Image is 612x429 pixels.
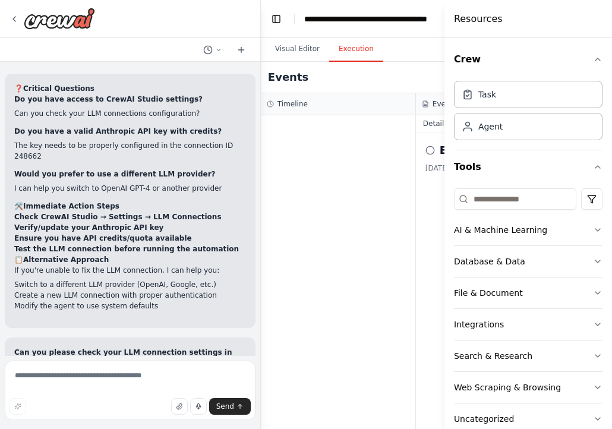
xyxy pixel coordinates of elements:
button: Crew [454,43,602,76]
div: AI & Machine Learning [454,224,547,236]
div: File & Document [454,287,523,299]
p: This will help me provide the most targeted solution. [14,347,246,379]
h2: 🛠️ [14,201,246,212]
div: Agent [478,121,503,133]
h4: Resources [454,12,503,26]
button: File & Document [454,277,602,308]
div: [DATE] 15:32:22 [425,163,561,173]
button: Upload files [171,398,188,415]
img: Logo [24,8,95,29]
button: Tools [454,150,602,184]
li: Switch to a different LLM provider (OpenAI, Google, etc.) [14,279,246,290]
button: AI & Machine Learning [454,214,602,245]
strong: Verify/update your Anthropic API key [14,223,163,232]
strong: Do you have access to CrewAI Studio settings? [14,95,203,103]
button: Search & Research [454,340,602,371]
strong: Alternative Approach [23,255,109,264]
strong: Check CrewAI Studio → Settings → LLM Connections [14,213,222,221]
button: Details [416,115,455,132]
strong: Ensure you have API credits/quota available [14,234,192,242]
div: Crew [454,76,602,150]
div: Web Scraping & Browsing [454,381,561,393]
h3: Event details [433,99,479,109]
strong: Would you prefer to use a different LLM provider? [14,170,216,178]
button: Database & Data [454,246,602,277]
nav: breadcrumb [304,13,438,25]
div: Integrations [454,318,504,330]
li: The key needs to be properly configured in the connection ID 248662 [14,140,246,162]
button: Hide left sidebar [268,11,285,27]
strong: Critical Questions [23,84,94,93]
button: Integrations [454,309,602,340]
button: Improve this prompt [10,398,26,415]
strong: Test the LLM connection before running the automation [14,245,239,253]
div: Database & Data [454,255,525,267]
button: Send [209,398,251,415]
div: Search & Research [454,350,532,362]
h3: Timeline [277,99,308,109]
strong: Do you have a valid Anthropic API key with credits? [14,127,222,135]
h2: ❓ [14,83,246,94]
button: Start a new chat [232,43,251,57]
h2: Events [268,69,308,86]
h2: 📋 [14,254,246,265]
button: Web Scraping & Browsing [454,372,602,403]
li: Modify the agent to use system defaults [14,301,246,311]
button: Visual Editor [266,37,329,62]
button: Switch to previous chat [198,43,227,57]
strong: Can you please check your LLM connection settings in CrewAI Studio and let me know what you find? [14,348,232,367]
li: Create a new LLM connection with proper authentication [14,290,246,301]
li: Can you check your LLM connections configuration? [14,108,246,119]
div: Task [478,89,496,100]
span: Send [216,402,234,411]
button: Execution [329,37,383,62]
li: I can help you switch to OpenAI GPT-4 or another provider [14,183,246,194]
button: Click to speak your automation idea [190,398,207,415]
p: If you're unable to fix the LLM connection, I can help you: [14,265,246,276]
div: Uncategorized [454,413,514,425]
strong: Immediate Action Steps [23,202,119,210]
